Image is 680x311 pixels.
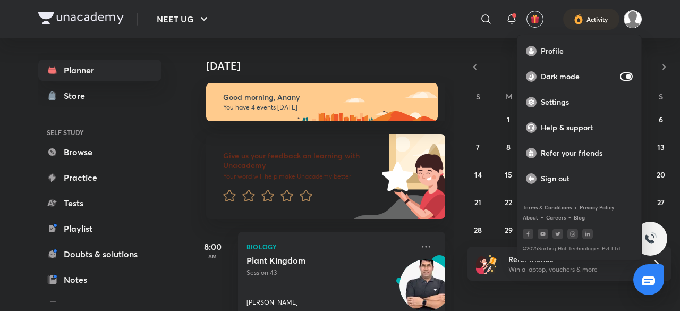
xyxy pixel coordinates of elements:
p: Dark mode [541,72,616,81]
div: • [540,212,544,222]
p: Settings [541,97,633,107]
p: Profile [541,46,633,56]
a: Blog [574,214,585,221]
a: Settings [517,89,641,115]
a: Profile [517,38,641,64]
p: © 2025 Sorting Hat Technologies Pvt Ltd [523,246,636,252]
a: Terms & Conditions [523,204,572,211]
a: Privacy Policy [580,204,614,211]
p: Sign out [541,174,633,183]
a: Careers [546,214,566,221]
p: Help & support [541,123,633,132]
p: Refer your friends [541,148,633,158]
a: Help & support [517,115,641,140]
a: Refer your friends [517,140,641,166]
div: • [574,203,577,212]
div: • [568,212,572,222]
a: About [523,214,538,221]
